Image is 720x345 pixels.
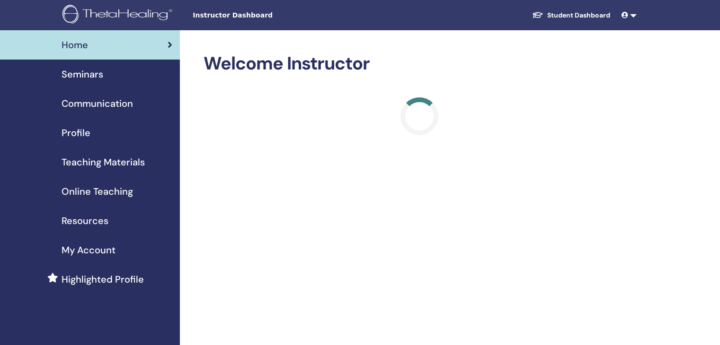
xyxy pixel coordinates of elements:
img: logo.png [62,5,176,26]
a: Student Dashboard [524,7,618,24]
span: Communication [62,96,133,111]
h2: Welcome Instructor [204,53,635,75]
span: Resources [62,214,108,228]
span: Profile [62,126,90,140]
span: Teaching Materials [62,155,145,169]
span: My Account [62,243,116,257]
span: Instructor Dashboard [193,10,335,20]
span: Seminars [62,67,103,81]
span: Home [62,38,88,52]
img: graduation-cap-white.svg [532,11,543,19]
span: Highlighted Profile [62,272,144,286]
span: Online Teaching [62,184,133,198]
